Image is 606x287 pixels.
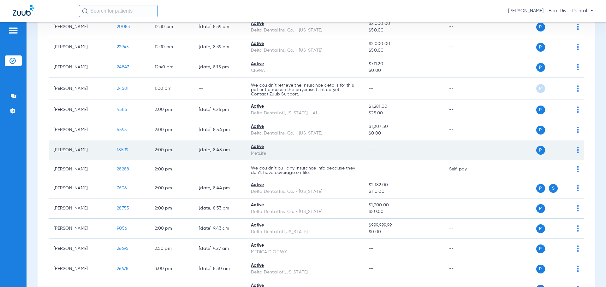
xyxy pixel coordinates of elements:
[577,185,579,191] img: group-dot-blue.svg
[150,198,194,219] td: 2:00 PM
[536,106,545,114] span: P
[536,146,545,155] span: P
[251,61,359,67] div: Active
[369,67,439,74] span: $0.00
[49,198,112,219] td: [PERSON_NAME]
[369,246,373,251] span: --
[536,204,545,213] span: P
[251,249,359,255] div: MEDICAID OF WY
[49,37,112,57] td: [PERSON_NAME]
[251,242,359,249] div: Active
[369,130,439,137] span: $0.00
[117,128,127,132] span: 5593
[117,186,127,190] span: 7606
[369,123,439,130] span: $1,307.50
[194,198,246,219] td: [DATE] 8:33 PM
[49,160,112,178] td: [PERSON_NAME]
[369,182,439,188] span: $2,182.00
[536,23,545,32] span: P
[444,239,487,259] td: --
[251,269,359,276] div: Delta Dental of [US_STATE]
[251,41,359,47] div: Active
[251,188,359,195] div: Delta Dental Ins. Co. - [US_STATE]
[444,17,487,37] td: --
[577,225,579,232] img: group-dot-blue.svg
[194,100,246,120] td: [DATE] 9:26 PM
[251,47,359,54] div: Delta Dental Ins. Co. - [US_STATE]
[194,219,246,239] td: [DATE] 9:43 AM
[117,267,128,271] span: 26678
[13,5,34,16] img: Zuub Logo
[369,61,439,67] span: $711.20
[150,219,194,239] td: 2:00 PM
[444,100,487,120] td: --
[251,150,359,157] div: MetLife
[251,144,359,150] div: Active
[369,167,373,171] span: --
[150,100,194,120] td: 2:00 PM
[251,123,359,130] div: Active
[117,226,127,231] span: 9056
[117,25,130,29] span: 20083
[150,77,194,100] td: 1:00 PM
[194,120,246,140] td: [DATE] 8:54 PM
[49,77,112,100] td: [PERSON_NAME]
[369,148,373,152] span: --
[369,27,439,34] span: $50.00
[444,219,487,239] td: --
[79,5,158,17] input: Search for patients
[536,43,545,52] span: P
[194,178,246,198] td: [DATE] 8:44 PM
[536,265,545,273] span: P
[577,44,579,50] img: group-dot-blue.svg
[150,37,194,57] td: 12:30 PM
[117,246,128,251] span: 26695
[369,41,439,47] span: $2,000.00
[251,222,359,229] div: Active
[150,178,194,198] td: 2:00 PM
[369,86,373,91] span: --
[49,100,112,120] td: [PERSON_NAME]
[117,65,129,69] span: 24847
[536,184,545,193] span: P
[150,17,194,37] td: 12:30 PM
[444,77,487,100] td: --
[577,127,579,133] img: group-dot-blue.svg
[574,257,606,287] iframe: Chat Widget
[577,85,579,92] img: group-dot-blue.svg
[577,106,579,113] img: group-dot-blue.svg
[251,130,359,137] div: Delta Dental Ins. Co. - [US_STATE]
[577,166,579,172] img: group-dot-blue.svg
[369,209,439,215] span: $50.00
[577,24,579,30] img: group-dot-blue.svg
[369,110,439,117] span: $25.00
[444,259,487,279] td: --
[251,166,359,175] p: We couldn’t pull any insurance info because they don’t have coverage on file.
[8,27,18,34] img: hamburger-icon
[536,63,545,72] span: P
[194,239,246,259] td: [DATE] 9:27 AM
[369,188,439,195] span: $110.00
[49,178,112,198] td: [PERSON_NAME]
[444,57,487,77] td: --
[369,103,439,110] span: $1,281.00
[194,160,246,178] td: --
[577,64,579,70] img: group-dot-blue.svg
[251,103,359,110] div: Active
[251,83,359,96] p: We couldn’t retrieve the insurance details for this patient because the payer isn’t set up yet. C...
[577,147,579,153] img: group-dot-blue.svg
[117,107,127,112] span: 4585
[49,239,112,259] td: [PERSON_NAME]
[251,209,359,215] div: Delta Dental Ins. Co. - [US_STATE]
[251,202,359,209] div: Active
[444,120,487,140] td: --
[444,37,487,57] td: --
[444,178,487,198] td: --
[150,120,194,140] td: 2:00 PM
[536,126,545,135] span: P
[444,160,487,178] td: Self-pay
[369,20,439,27] span: $2,000.00
[536,84,545,93] span: P
[251,262,359,269] div: Active
[194,77,246,100] td: --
